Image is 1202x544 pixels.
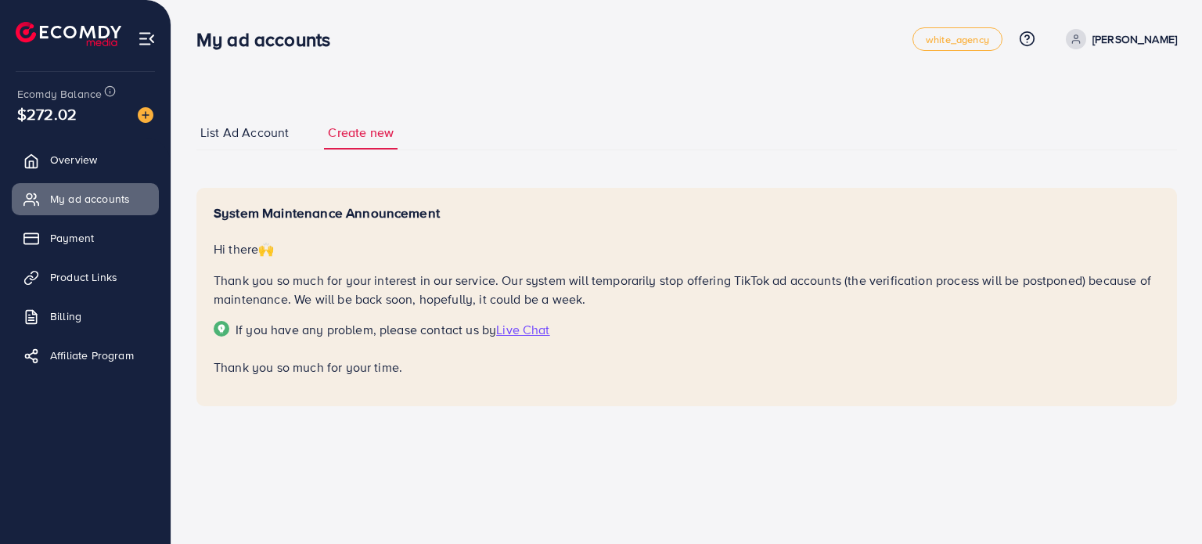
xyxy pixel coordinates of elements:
p: Thank you so much for your interest in our service. Our system will temporarily stop offering Tik... [214,271,1160,308]
span: My ad accounts [50,191,130,207]
h5: System Maintenance Announcement [214,205,1160,222]
span: If you have any problem, please contact us by [236,321,496,338]
span: $272.02 [17,103,77,125]
span: Affiliate Program [50,348,134,363]
a: [PERSON_NAME] [1060,29,1177,49]
p: Thank you so much for your time. [214,358,1160,376]
a: Product Links [12,261,159,293]
h3: My ad accounts [196,28,343,51]
iframe: To enrich screen reader interactions, please activate Accessibility in Grammarly extension settings [1135,474,1190,532]
a: Affiliate Program [12,340,159,371]
span: 🙌 [258,240,274,258]
span: white_agency [926,34,989,45]
p: [PERSON_NAME] [1092,30,1177,49]
p: Hi there [214,240,1160,258]
span: Overview [50,152,97,168]
a: Billing [12,301,159,332]
img: menu [138,30,156,48]
span: List Ad Account [200,124,289,142]
a: My ad accounts [12,183,159,214]
a: white_agency [912,27,1002,51]
img: Popup guide [214,321,229,337]
img: logo [16,22,121,46]
img: image [138,107,153,123]
span: Product Links [50,269,117,285]
span: Payment [50,230,94,246]
span: Live Chat [496,321,549,338]
a: Overview [12,144,159,175]
span: Billing [50,308,81,324]
a: Payment [12,222,159,254]
span: Create new [328,124,394,142]
span: Ecomdy Balance [17,86,102,102]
